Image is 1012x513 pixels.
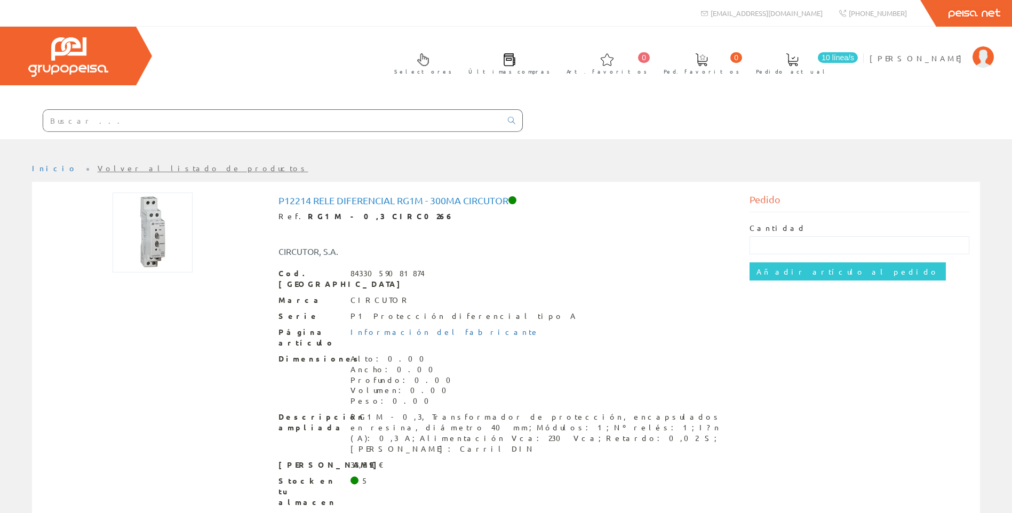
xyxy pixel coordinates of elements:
span: Art. favoritos [567,66,647,77]
span: 10 línea/s [818,52,858,63]
span: [EMAIL_ADDRESS][DOMAIN_NAME] [711,9,823,18]
input: Añadir artículo al pedido [750,262,946,280]
span: 0 [730,52,742,63]
span: Ped. favoritos [664,66,739,77]
div: Alto: 0.00 [350,354,457,364]
img: Foto artículo P12214 Rele Diferencial Rg1m - 300ma Circutor (150x150) [113,193,193,272]
span: Dimensiones [278,354,342,364]
img: Grupo Peisa [28,37,108,77]
a: Inicio [32,163,77,173]
a: Selectores [384,44,457,81]
span: Stock en tu almacen [278,476,342,508]
div: P1 Protección diferencial tipo A [350,311,578,322]
a: Volver al listado de productos [98,163,308,173]
span: Selectores [394,66,452,77]
span: Serie [278,311,342,322]
div: 5 [362,476,369,486]
span: Página artículo [278,327,342,348]
div: 8433059081874 [350,268,425,279]
strong: RG1M - 0,3 CIRC0266 [308,211,453,221]
a: 10 línea/s Pedido actual [745,44,860,81]
a: Últimas compras [458,44,555,81]
div: Volumen: 0.00 [350,385,457,396]
div: Ref. [278,211,734,222]
div: 33,59 € [350,460,384,470]
span: Descripción ampliada [278,412,342,433]
div: Ancho: 0.00 [350,364,457,375]
span: Cod. [GEOGRAPHIC_DATA] [278,268,342,290]
span: Pedido actual [756,66,828,77]
a: [PERSON_NAME] [870,44,994,54]
span: Marca [278,295,342,306]
label: Cantidad [750,223,806,234]
div: Peso: 0.00 [350,396,457,406]
span: 0 [638,52,650,63]
div: Profundo: 0.00 [350,375,457,386]
span: [PERSON_NAME] [870,53,967,63]
h1: P12214 Rele Diferencial Rg1m - 300ma Circutor [278,195,734,206]
div: Pedido [750,193,969,212]
div: CIRCUTOR [350,295,411,306]
span: [PHONE_NUMBER] [849,9,907,18]
span: [PERSON_NAME] [278,460,342,470]
div: CIRCUTOR, S.A. [270,245,545,258]
div: RG1M - 0,3, Transformador de protección, encapsulados en resina, diámetro 40 mm;Módulos: 1;Nº rel... [350,412,734,454]
a: Información del fabricante [350,327,539,336]
input: Buscar ... [43,110,501,131]
span: Últimas compras [468,66,550,77]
